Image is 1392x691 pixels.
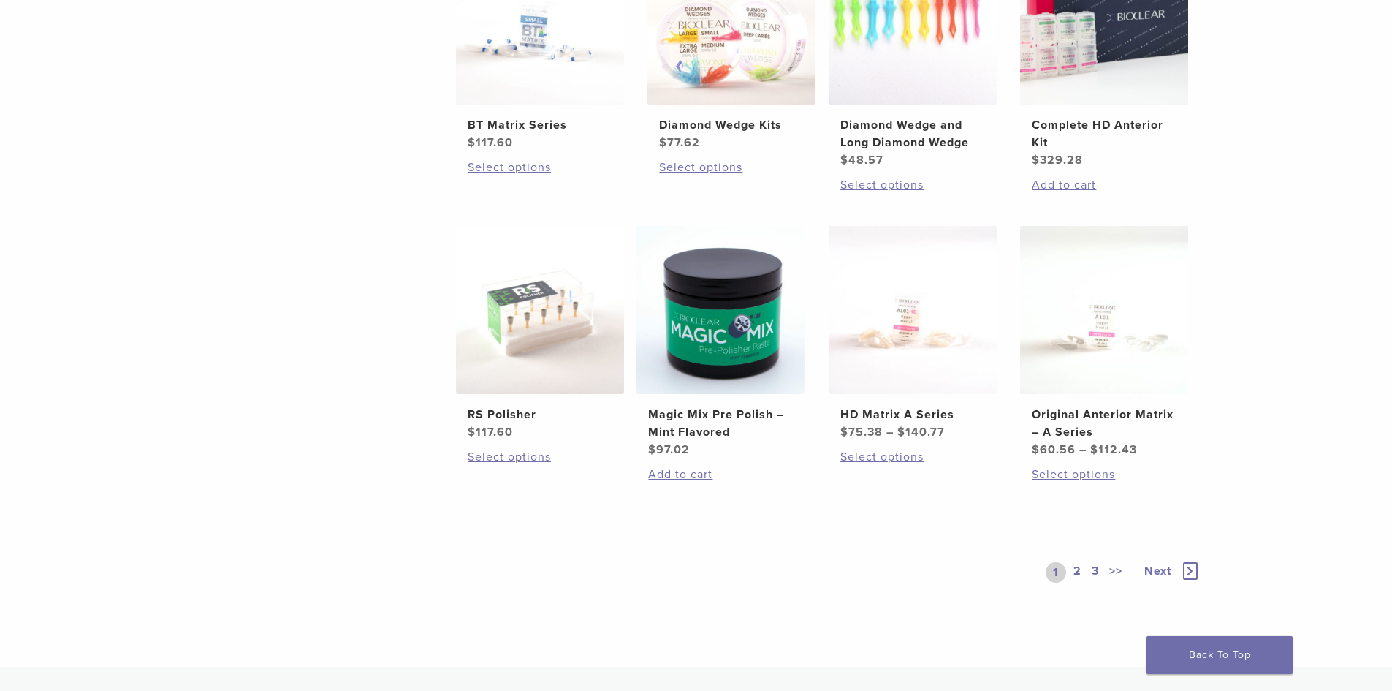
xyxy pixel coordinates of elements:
bdi: 112.43 [1090,442,1137,457]
a: Back To Top [1146,636,1293,674]
h2: HD Matrix A Series [840,406,985,423]
span: $ [840,425,848,439]
a: Select options for “Original Anterior Matrix - A Series” [1032,466,1176,483]
a: 1 [1046,562,1066,583]
span: $ [897,425,905,439]
bdi: 75.38 [840,425,883,439]
span: $ [468,135,476,150]
span: $ [1090,442,1098,457]
h2: BT Matrix Series [468,116,612,134]
a: Select options for “HD Matrix A Series” [840,448,985,466]
h2: Original Anterior Matrix – A Series [1032,406,1176,441]
a: 3 [1089,562,1102,583]
bdi: 97.02 [648,442,690,457]
bdi: 117.60 [468,425,513,439]
bdi: 60.56 [1032,442,1076,457]
a: RS PolisherRS Polisher $117.60 [455,226,625,441]
a: Select options for “RS Polisher” [468,448,612,466]
bdi: 140.77 [897,425,945,439]
h2: Complete HD Anterior Kit [1032,116,1176,151]
a: Magic Mix Pre Polish - Mint FlavoredMagic Mix Pre Polish – Mint Flavored $97.02 [636,226,806,458]
span: $ [1032,442,1040,457]
a: Add to cart: “Magic Mix Pre Polish - Mint Flavored” [648,466,793,483]
a: Original Anterior Matrix - A SeriesOriginal Anterior Matrix – A Series [1019,226,1190,458]
h2: Diamond Wedge and Long Diamond Wedge [840,116,985,151]
h2: RS Polisher [468,406,612,423]
span: Next [1144,564,1171,578]
a: Add to cart: “Complete HD Anterior Kit” [1032,176,1176,194]
span: $ [659,135,667,150]
img: HD Matrix A Series [829,226,997,394]
a: Select options for “Diamond Wedge Kits” [659,159,804,176]
span: $ [648,442,656,457]
a: HD Matrix A SeriesHD Matrix A Series [828,226,998,441]
span: $ [840,153,848,167]
a: Select options for “BT Matrix Series” [468,159,612,176]
span: $ [468,425,476,439]
img: Original Anterior Matrix - A Series [1020,226,1188,394]
a: >> [1106,562,1125,583]
img: Magic Mix Pre Polish - Mint Flavored [636,226,805,394]
span: – [886,425,894,439]
a: 2 [1070,562,1084,583]
bdi: 329.28 [1032,153,1083,167]
span: $ [1032,153,1040,167]
bdi: 48.57 [840,153,883,167]
bdi: 77.62 [659,135,700,150]
h2: Magic Mix Pre Polish – Mint Flavored [648,406,793,441]
span: – [1079,442,1087,457]
a: Select options for “Diamond Wedge and Long Diamond Wedge” [840,176,985,194]
img: RS Polisher [456,226,624,394]
bdi: 117.60 [468,135,513,150]
h2: Diamond Wedge Kits [659,116,804,134]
